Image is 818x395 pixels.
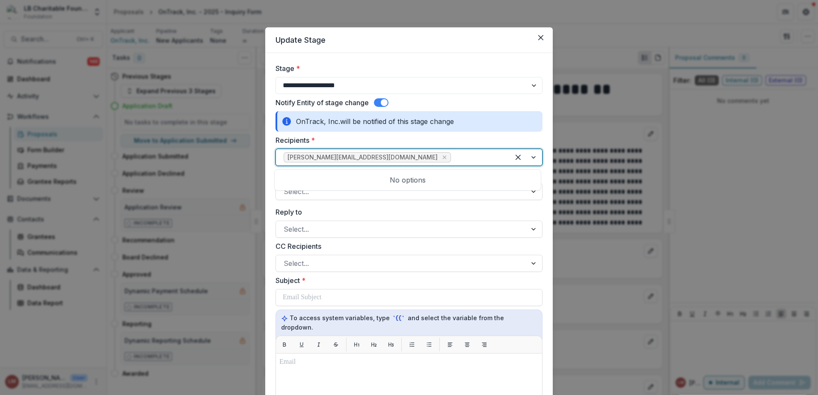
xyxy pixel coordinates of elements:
[276,97,369,108] label: Notify Entity of stage change
[281,313,537,332] p: To access system variables, type and select the variable from the dropdown.
[276,207,537,217] label: Reply to
[477,338,491,351] button: Align right
[312,338,326,351] button: Italic
[276,63,537,74] label: Stage
[391,314,406,323] code: `{{`
[295,338,308,351] button: Underline
[405,338,419,351] button: List
[265,27,553,53] header: Update Stage
[276,171,539,189] div: No options
[422,338,436,351] button: List
[276,111,542,132] div: OnTrack, Inc. will be notified of this stage change
[276,275,537,286] label: Subject
[276,241,537,251] label: CC Recipients
[287,154,438,161] span: [PERSON_NAME][EMAIL_ADDRESS][DOMAIN_NAME]
[276,135,537,145] label: Recipients
[278,338,291,351] button: Bold
[329,338,343,351] button: Strikethrough
[367,338,381,351] button: H2
[350,338,364,351] button: H1
[440,153,449,162] div: Remove j.agee@ontrackroguevalley.org
[460,338,474,351] button: Align center
[443,338,457,351] button: Align left
[384,338,398,351] button: H3
[534,31,548,44] button: Close
[511,150,525,164] div: Clear selected options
